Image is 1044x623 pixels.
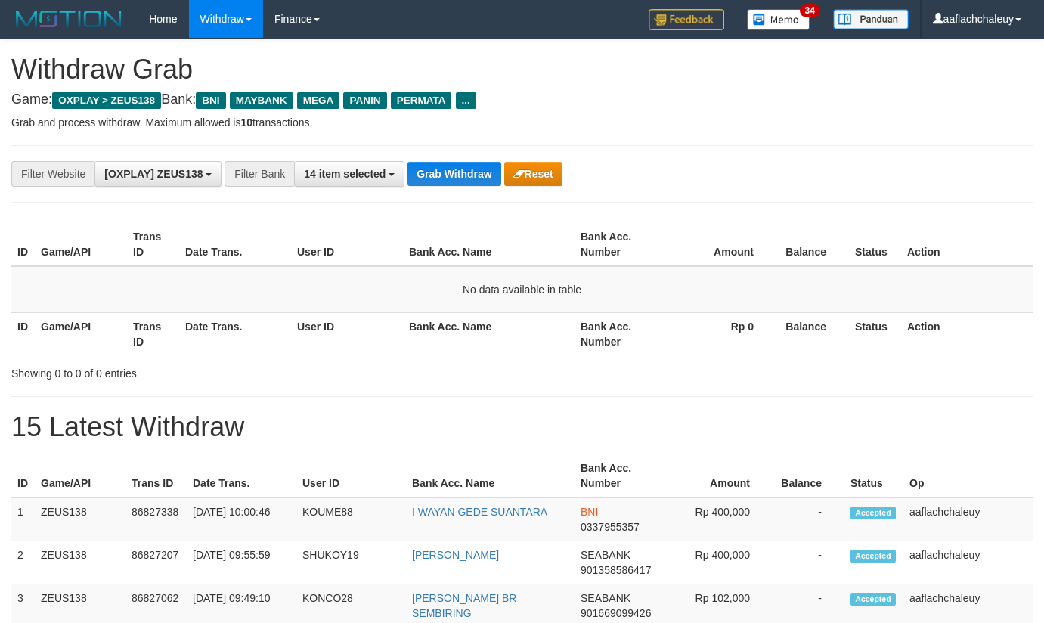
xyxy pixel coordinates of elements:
[901,223,1033,266] th: Action
[104,168,203,180] span: [OXPLAY] ZEUS138
[667,223,776,266] th: Amount
[35,223,127,266] th: Game/API
[412,592,516,619] a: [PERSON_NAME] BR SEMBIRING
[581,521,640,533] span: Copy 0337955357 to clipboard
[35,312,127,355] th: Game/API
[665,454,773,497] th: Amount
[94,161,222,187] button: [OXPLAY] ZEUS138
[849,312,901,355] th: Status
[35,541,125,584] td: ZEUS138
[196,92,225,109] span: BNI
[343,92,386,109] span: PANIN
[665,541,773,584] td: Rp 400,000
[11,360,423,381] div: Showing 0 to 0 of 0 entries
[11,223,35,266] th: ID
[773,454,844,497] th: Balance
[901,312,1033,355] th: Action
[296,497,406,541] td: KOUME88
[11,541,35,584] td: 2
[291,223,403,266] th: User ID
[187,541,296,584] td: [DATE] 09:55:59
[127,223,179,266] th: Trans ID
[35,454,125,497] th: Game/API
[291,312,403,355] th: User ID
[581,592,630,604] span: SEABANK
[125,454,187,497] th: Trans ID
[11,412,1033,442] h1: 15 Latest Withdraw
[850,593,896,606] span: Accepted
[504,162,562,186] button: Reset
[297,92,340,109] span: MEGA
[575,223,667,266] th: Bank Acc. Number
[391,92,452,109] span: PERMATA
[575,312,667,355] th: Bank Acc. Number
[11,497,35,541] td: 1
[665,497,773,541] td: Rp 400,000
[406,454,575,497] th: Bank Acc. Name
[850,550,896,563] span: Accepted
[581,549,630,561] span: SEABANK
[800,4,820,17] span: 34
[773,497,844,541] td: -
[52,92,161,109] span: OXPLAY > ZEUS138
[456,92,476,109] span: ...
[127,312,179,355] th: Trans ID
[412,506,547,518] a: I WAYAN GEDE SUANTARA
[187,497,296,541] td: [DATE] 10:00:46
[11,161,94,187] div: Filter Website
[649,9,724,30] img: Feedback.jpg
[773,541,844,584] td: -
[240,116,252,129] strong: 10
[850,507,896,519] span: Accepted
[581,607,651,619] span: Copy 901669099426 to clipboard
[230,92,293,109] span: MAYBANK
[11,312,35,355] th: ID
[125,497,187,541] td: 86827338
[11,454,35,497] th: ID
[575,454,665,497] th: Bank Acc. Number
[903,454,1033,497] th: Op
[11,115,1033,130] p: Grab and process withdraw. Maximum allowed is transactions.
[412,549,499,561] a: [PERSON_NAME]
[403,312,575,355] th: Bank Acc. Name
[903,497,1033,541] td: aaflachchaleuy
[11,8,126,30] img: MOTION_logo.png
[11,54,1033,85] h1: Withdraw Grab
[187,454,296,497] th: Date Trans.
[296,541,406,584] td: SHUKOY19
[11,266,1033,313] td: No data available in table
[849,223,901,266] th: Status
[833,9,909,29] img: panduan.png
[11,92,1033,107] h4: Game: Bank:
[179,223,291,266] th: Date Trans.
[903,541,1033,584] td: aaflachchaleuy
[407,162,500,186] button: Grab Withdraw
[179,312,291,355] th: Date Trans.
[776,223,849,266] th: Balance
[581,564,651,576] span: Copy 901358586417 to clipboard
[776,312,849,355] th: Balance
[844,454,903,497] th: Status
[35,497,125,541] td: ZEUS138
[747,9,810,30] img: Button%20Memo.svg
[296,454,406,497] th: User ID
[667,312,776,355] th: Rp 0
[581,506,598,518] span: BNI
[225,161,294,187] div: Filter Bank
[403,223,575,266] th: Bank Acc. Name
[304,168,386,180] span: 14 item selected
[125,541,187,584] td: 86827207
[294,161,404,187] button: 14 item selected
